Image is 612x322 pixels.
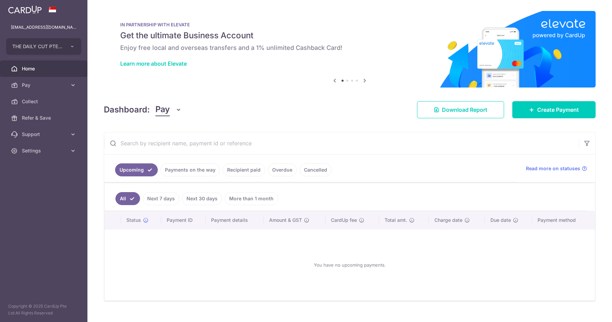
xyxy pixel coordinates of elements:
[120,30,579,41] h5: Get the ultimate Business Account
[155,103,182,116] button: Pay
[161,163,220,176] a: Payments on the way
[512,101,596,118] a: Create Payment
[113,235,587,295] div: You have no upcoming payments.
[269,217,302,224] span: Amount & GST
[532,211,595,229] th: Payment method
[143,192,179,205] a: Next 7 days
[22,65,67,72] span: Home
[490,217,511,224] span: Due date
[120,22,579,27] p: IN PARTNERSHIP WITH ELEVATE
[22,98,67,105] span: Collect
[161,211,206,229] th: Payment ID
[115,163,158,176] a: Upcoming
[22,82,67,89] span: Pay
[223,163,265,176] a: Recipient paid
[120,44,579,52] h6: Enjoy free local and overseas transfers and a 1% unlimited Cashback Card!
[300,163,332,176] a: Cancelled
[8,5,42,14] img: CardUp
[526,165,587,172] a: Read more on statuses
[6,38,81,55] button: THE DAILY CUT PTE. LTD.
[225,192,278,205] a: More than 1 month
[331,217,357,224] span: CardUp fee
[115,192,140,205] a: All
[417,101,504,118] a: Download Report
[182,192,222,205] a: Next 30 days
[126,217,141,224] span: Status
[22,147,67,154] span: Settings
[104,11,596,88] img: Renovation banner
[537,106,579,114] span: Create Payment
[385,217,407,224] span: Total amt.
[104,104,150,116] h4: Dashboard:
[442,106,487,114] span: Download Report
[526,165,580,172] span: Read more on statuses
[22,115,67,121] span: Refer & Save
[11,24,76,31] p: [EMAIL_ADDRESS][DOMAIN_NAME]
[12,43,63,50] span: THE DAILY CUT PTE. LTD.
[434,217,462,224] span: Charge date
[206,211,263,229] th: Payment details
[268,163,297,176] a: Overdue
[104,132,579,154] input: Search by recipient name, payment id or reference
[22,131,67,138] span: Support
[120,60,187,67] a: Learn more about Elevate
[155,103,170,116] span: Pay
